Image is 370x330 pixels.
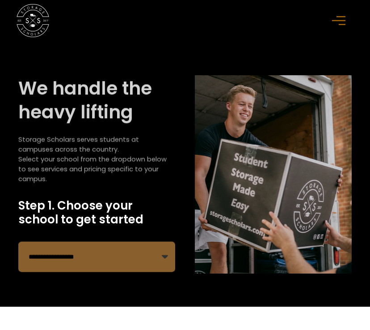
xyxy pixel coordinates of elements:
div: Storage Scholars serves students at campuses across the country. Select your school from the drop... [18,135,175,184]
div: menu [327,8,353,34]
a: home [17,4,50,37]
img: Storage Scholars main logo [17,4,50,37]
h1: We handle the heavy lifting [18,77,175,124]
h2: Step 1. Choose your school to get started [18,199,175,227]
img: storage scholar [195,75,352,274]
form: Remind Form [18,241,175,272]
